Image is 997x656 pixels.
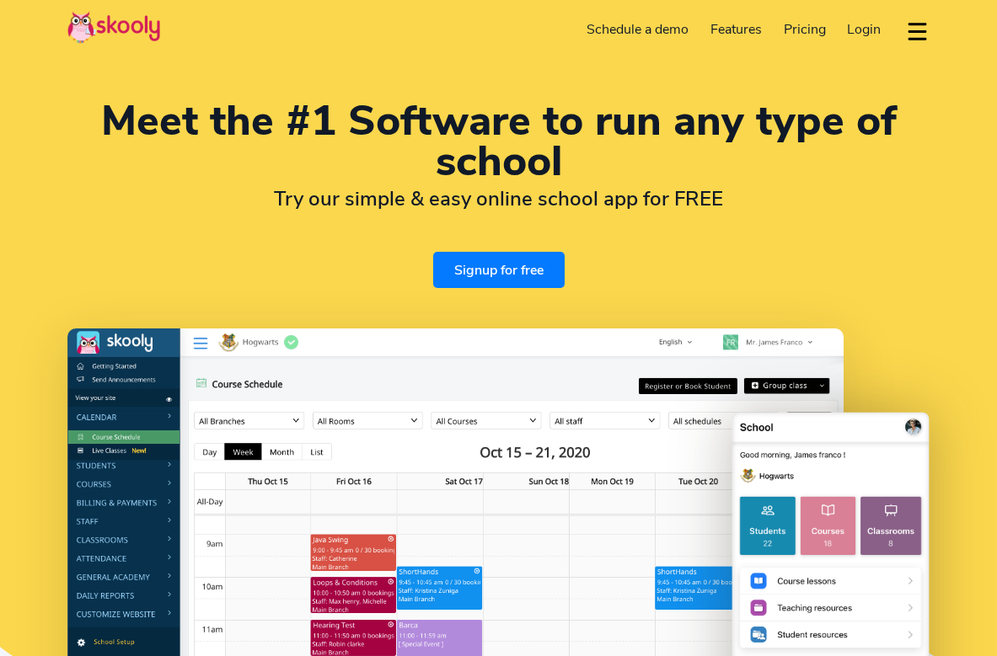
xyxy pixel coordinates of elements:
[905,12,930,51] button: dropdown menu
[847,20,881,39] span: Login
[67,101,930,182] h1: Meet the #1 Software to run any type of school
[773,16,837,43] a: Pricing
[433,252,565,288] a: Signup for free
[700,16,773,43] a: Features
[784,20,826,39] span: Pricing
[67,186,930,211] h2: Try our simple & easy online school app for FREE
[67,11,160,44] img: Skooly
[836,16,892,43] a: Login
[576,16,700,43] a: Schedule a demo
